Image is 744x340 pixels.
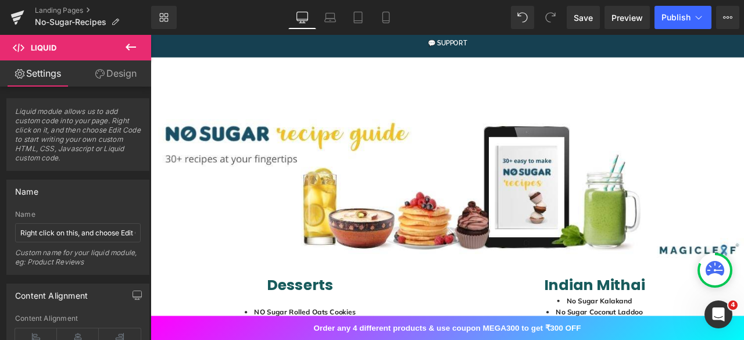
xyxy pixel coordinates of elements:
[35,17,106,27] span: No-Sugar-Recipes
[15,248,141,274] div: Custom name for your liquid module, eg: Product Reviews
[316,6,344,29] a: Laptop
[539,6,562,29] button: Redo
[493,310,571,320] a: No Sugar Kalakand
[15,180,38,196] div: Name
[31,43,56,52] span: Liquid
[654,6,711,29] button: Publish
[372,6,400,29] a: Mobile
[15,210,141,219] div: Name
[574,12,593,24] span: Save
[123,323,244,334] a: NO Sugar Rolled Oats Cookies
[344,6,372,29] a: Tablet
[511,6,534,29] button: Undo
[661,13,691,22] span: Publish
[466,284,586,309] b: Indian Mithai
[15,314,141,323] div: Content Alignment
[328,1,375,19] a: 💬 Support
[35,6,151,15] a: Landing Pages
[704,300,732,328] iframe: Intercom live chat
[481,323,584,334] a: No Sugar Coconut Laddoo
[151,6,177,29] a: New Library
[138,284,217,309] b: Desserts
[716,6,739,29] button: More
[728,300,738,310] span: 4
[78,60,153,87] a: Design
[288,6,316,29] a: Desktop
[15,107,141,170] span: Liquid module allows us to add custom code into your page. Right click on it, and then choose Edi...
[15,284,88,300] div: Content Alignment
[604,6,650,29] a: Preview
[611,12,643,24] span: Preview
